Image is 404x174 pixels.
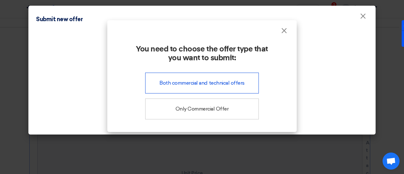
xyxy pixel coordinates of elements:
font: You need to choose the offer type that [136,45,268,53]
button: Close [276,25,292,37]
font: you want to submit: [168,54,236,62]
font: × [281,26,287,39]
font: Both commercial and technical offers [159,80,245,86]
font: Only Commercial Offer [175,106,229,112]
div: Open chat [383,153,400,170]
